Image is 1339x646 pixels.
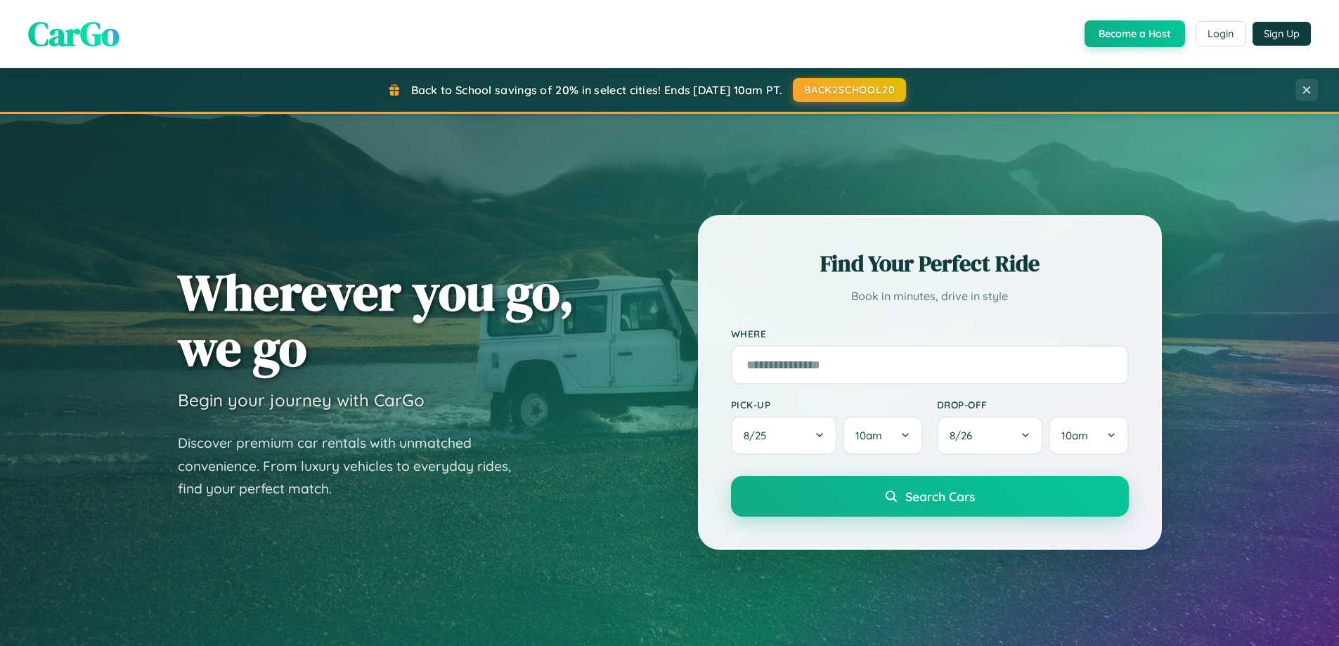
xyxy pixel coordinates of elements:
span: 10am [855,429,882,442]
span: 10am [1061,429,1088,442]
span: 8 / 26 [950,429,979,442]
label: Drop-off [937,399,1129,411]
span: Search Cars [905,489,975,504]
button: Sign Up [1253,22,1311,46]
button: 8/25 [731,416,838,455]
button: 8/26 [937,416,1044,455]
button: Search Cars [731,476,1129,517]
label: Where [731,328,1129,340]
span: 8 / 25 [744,429,773,442]
span: Back to School savings of 20% in select cities! Ends [DATE] 10am PT. [411,83,782,97]
p: Discover premium car rentals with unmatched convenience. From luxury vehicles to everyday rides, ... [178,432,529,500]
button: 10am [843,416,922,455]
label: Pick-up [731,399,923,411]
button: Login [1196,21,1246,46]
p: Book in minutes, drive in style [731,286,1129,306]
h3: Begin your journey with CarGo [178,389,425,411]
span: CarGo [28,11,119,57]
button: BACK2SCHOOL20 [793,78,906,102]
h1: Wherever you go, we go [178,264,574,375]
h2: Find Your Perfect Ride [731,248,1129,279]
button: Become a Host [1085,20,1185,47]
button: 10am [1049,416,1128,455]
